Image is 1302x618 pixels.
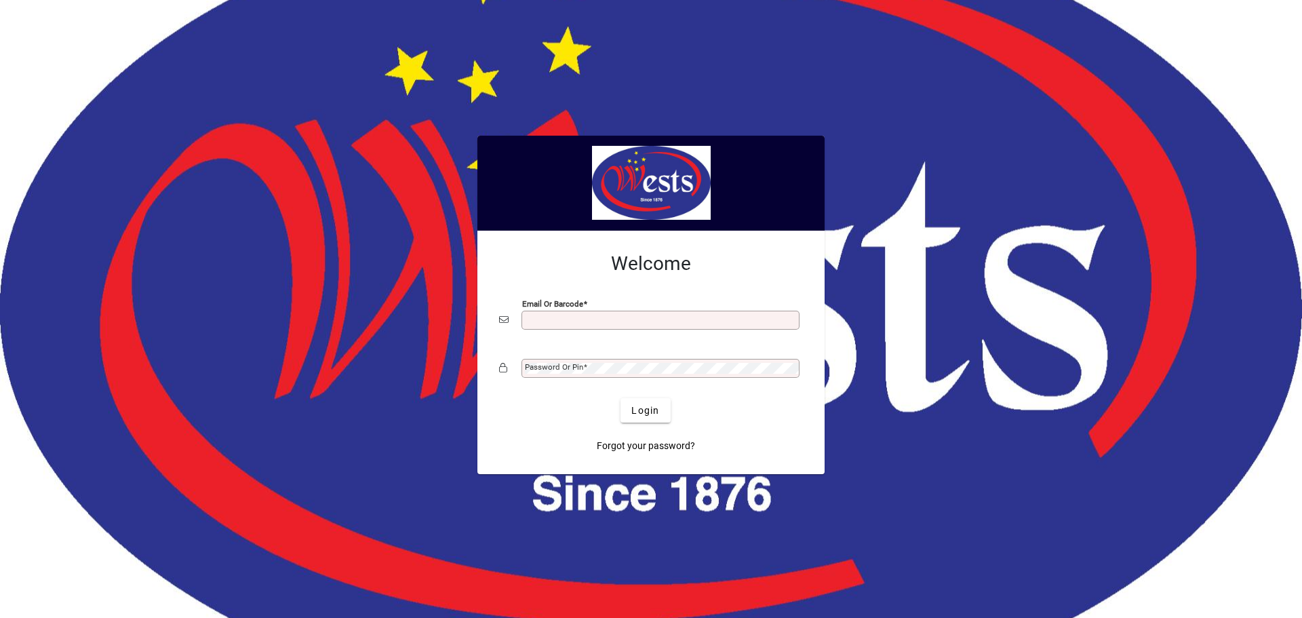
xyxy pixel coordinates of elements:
button: Login [620,398,670,423]
a: Forgot your password? [591,433,701,458]
mat-label: Email or Barcode [522,299,583,309]
span: Forgot your password? [597,439,695,453]
span: Login [631,404,659,418]
mat-label: Password or Pin [525,362,583,372]
h2: Welcome [499,252,803,275]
